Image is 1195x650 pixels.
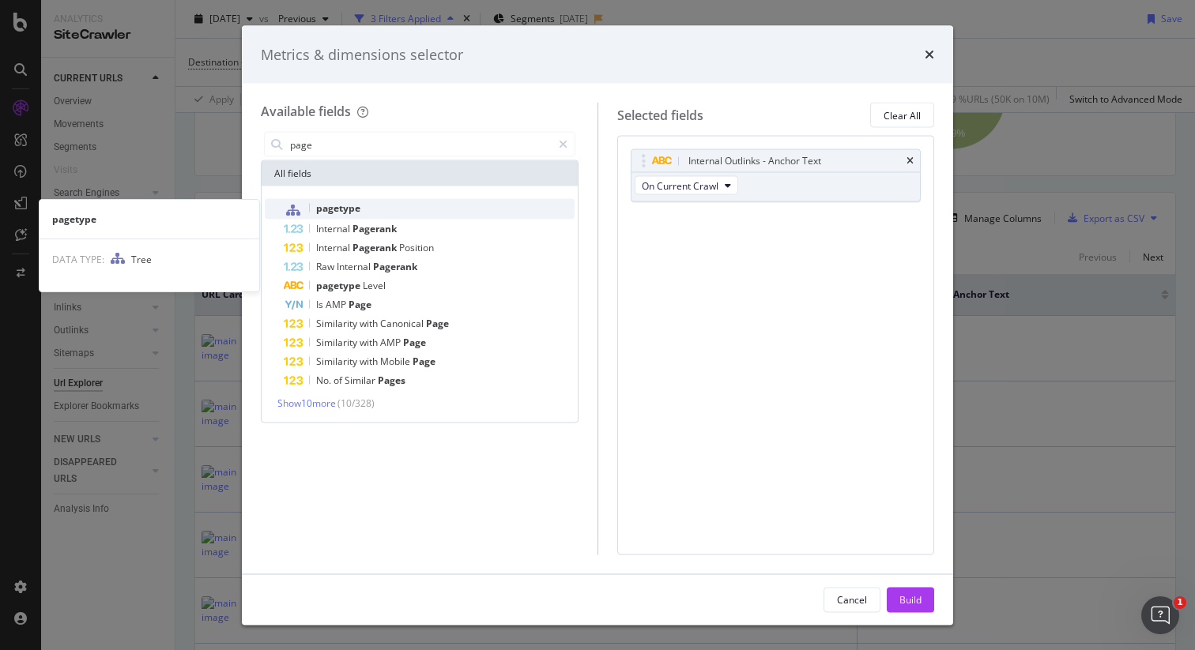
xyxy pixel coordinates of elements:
button: On Current Crawl [635,176,738,195]
div: times [925,44,934,65]
span: Position [399,241,434,254]
span: Is [316,298,326,311]
span: Similarity [316,355,360,368]
span: Internal [337,260,373,273]
div: Domain Overview [63,93,141,103]
span: Pagerank [352,222,397,235]
span: AMP [326,298,349,311]
span: Similarity [316,317,360,330]
span: Show 10 more [277,396,336,410]
span: with [360,355,380,368]
span: No. [316,374,334,387]
button: Build [887,587,934,612]
button: Cancel [824,587,880,612]
div: pagetype [40,212,259,226]
span: Similar [345,374,378,387]
span: Raw [316,260,337,273]
span: 1 [1174,596,1186,609]
span: Pages [378,374,405,387]
button: Clear All [870,103,934,128]
input: Search by field name [288,133,552,156]
span: Page [426,317,449,330]
span: Internal [316,222,352,235]
iframe: Intercom live chat [1141,596,1179,634]
div: Metrics & dimensions selector [261,44,463,65]
span: AMP [380,336,403,349]
span: Internal [316,241,352,254]
div: Build [899,592,922,606]
div: Clear All [884,108,921,122]
div: Internal Outlinks - Anchor TexttimesOn Current Crawl [631,149,922,202]
span: Mobile [380,355,413,368]
span: with [360,317,380,330]
img: tab_keywords_by_traffic_grey.svg [160,92,172,104]
div: Domain: [DOMAIN_NAME] [41,41,174,54]
span: of [334,374,345,387]
div: Cancel [837,592,867,606]
div: Available fields [261,103,351,120]
span: pagetype [316,279,363,292]
span: Canonical [380,317,426,330]
div: times [907,156,914,166]
span: Page [403,336,426,349]
span: Page [413,355,435,368]
span: Level [363,279,386,292]
img: website_grey.svg [25,41,38,54]
img: logo_orange.svg [25,25,38,38]
span: Pagerank [352,241,399,254]
div: Selected fields [617,106,703,124]
span: pagetype [316,201,360,215]
div: modal [242,25,953,625]
div: v 4.0.25 [44,25,77,38]
span: Similarity [316,336,360,349]
img: tab_domain_overview_orange.svg [46,92,58,104]
div: Keywords by Traffic [177,93,261,103]
span: Pagerank [373,260,417,273]
span: Page [349,298,371,311]
span: with [360,336,380,349]
div: Internal Outlinks - Anchor Text [688,153,821,169]
span: ( 10 / 328 ) [337,396,375,410]
div: All fields [262,161,578,186]
span: On Current Crawl [642,178,718,192]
